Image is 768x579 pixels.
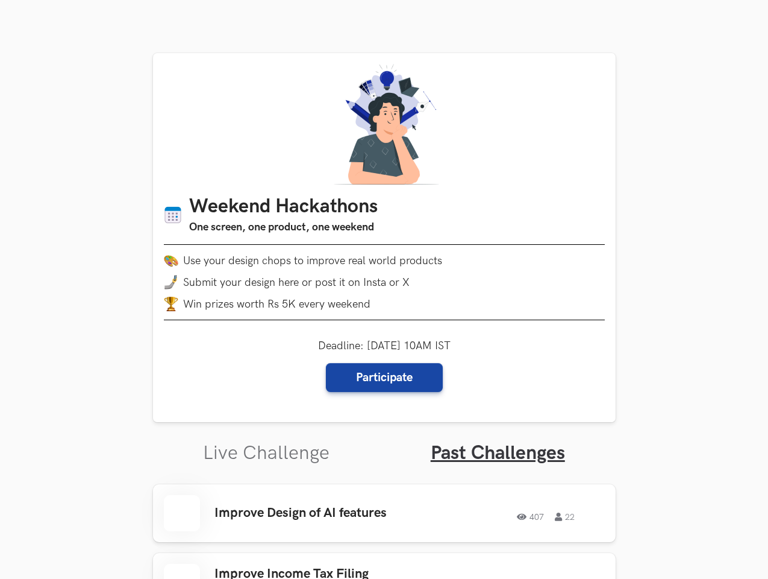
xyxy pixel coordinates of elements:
h3: One screen, one product, one weekend [189,219,378,236]
a: Past Challenges [431,441,565,465]
ul: Tabs Interface [153,422,616,465]
a: Live Challenge [203,441,329,465]
a: Participate [326,363,443,392]
li: Win prizes worth Rs 5K every weekend [164,297,605,311]
span: Submit your design here or post it on Insta or X [183,276,410,289]
span: 407 [517,513,544,521]
a: Improve Design of AI features40722 [153,484,616,542]
img: palette.png [164,253,178,268]
h1: Weekend Hackathons [189,195,378,219]
img: A designer thinking [326,64,442,185]
h3: Improve Design of AI features [214,505,402,521]
img: Calendar icon [164,206,182,224]
img: mobile-in-hand.png [164,275,178,289]
img: trophy.png [164,297,178,311]
div: Deadline: [DATE] 10AM IST [318,340,451,392]
li: Use your design chops to improve real world products [164,253,605,268]
span: 22 [555,513,575,521]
